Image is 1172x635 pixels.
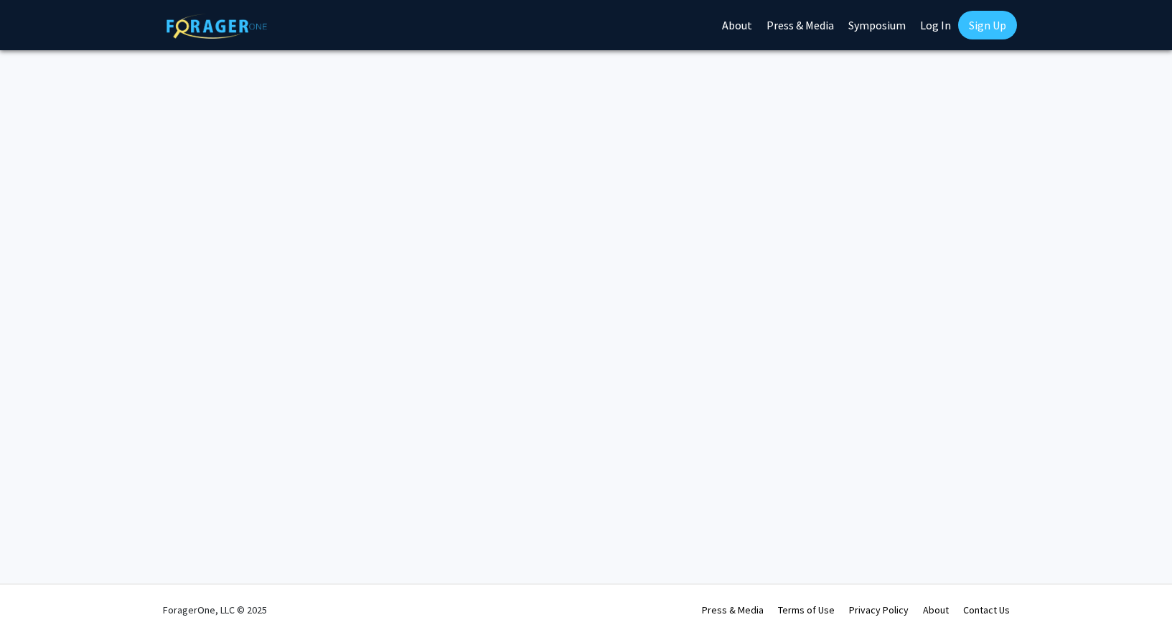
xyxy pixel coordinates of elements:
[702,603,764,616] a: Press & Media
[778,603,835,616] a: Terms of Use
[167,14,267,39] img: ForagerOne Logo
[923,603,949,616] a: About
[849,603,909,616] a: Privacy Policy
[958,11,1017,39] a: Sign Up
[963,603,1010,616] a: Contact Us
[163,585,267,635] div: ForagerOne, LLC © 2025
